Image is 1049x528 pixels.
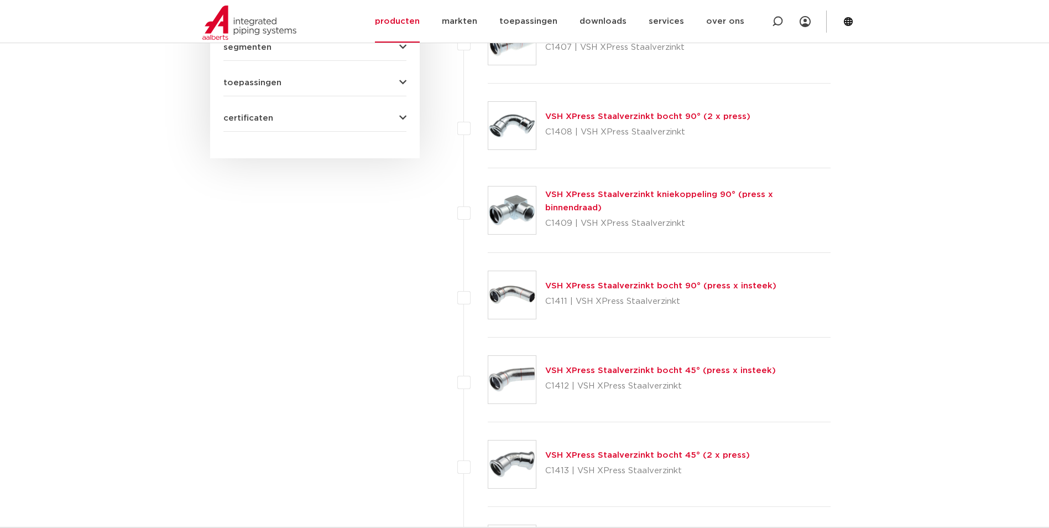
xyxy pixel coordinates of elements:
[545,190,773,212] a: VSH XPress Staalverzinkt kniekoppeling 90° (press x binnendraad)
[223,43,406,51] button: segmenten
[545,39,766,56] p: C1407 | VSH XPress Staalverzinkt
[488,271,536,319] img: Thumbnail for VSH XPress Staalverzinkt bocht 90° (press x insteek)
[545,112,750,121] a: VSH XPress Staalverzinkt bocht 90° (2 x press)
[223,114,406,122] button: certificaten
[545,462,750,480] p: C1413 | VSH XPress Staalverzinkt
[223,79,281,87] span: toepassingen
[545,215,831,232] p: C1409 | VSH XPress Staalverzinkt
[545,377,776,395] p: C1412 | VSH XPress Staalverzinkt
[223,114,273,122] span: certificaten
[545,366,776,375] a: VSH XPress Staalverzinkt bocht 45° (press x insteek)
[545,293,776,310] p: C1411 | VSH XPress Staalverzinkt
[488,356,536,403] img: Thumbnail for VSH XPress Staalverzinkt bocht 45° (press x insteek)
[488,187,536,234] img: Thumbnail for VSH XPress Staalverzinkt kniekoppeling 90° (press x binnendraad)
[223,43,272,51] span: segmenten
[223,79,406,87] button: toepassingen
[545,282,776,290] a: VSH XPress Staalverzinkt bocht 90° (press x insteek)
[545,451,750,459] a: VSH XPress Staalverzinkt bocht 45° (2 x press)
[488,441,536,488] img: Thumbnail for VSH XPress Staalverzinkt bocht 45° (2 x press)
[488,102,536,149] img: Thumbnail for VSH XPress Staalverzinkt bocht 90° (2 x press)
[545,123,750,141] p: C1408 | VSH XPress Staalverzinkt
